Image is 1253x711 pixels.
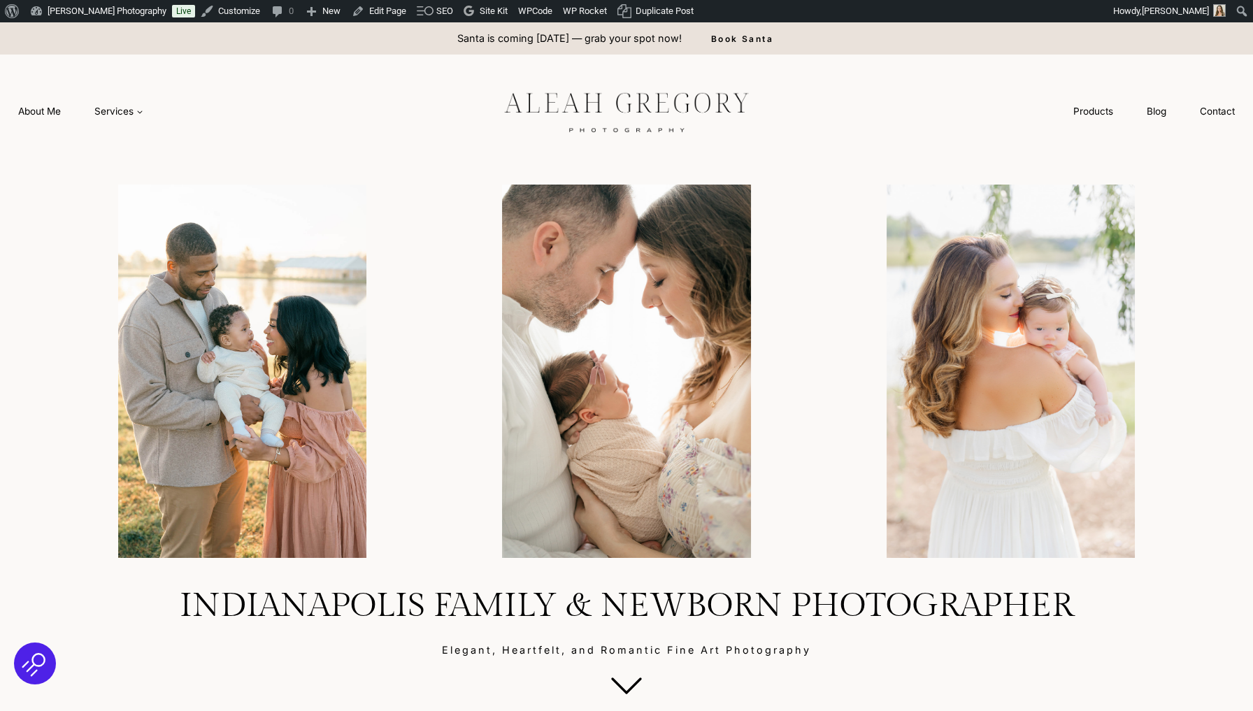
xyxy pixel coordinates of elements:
[469,82,784,141] img: aleah gregory logo
[689,22,796,55] a: Book Santa
[440,185,812,557] img: Parents holding their baby lovingly
[824,185,1197,557] img: mom holding baby on shoulder looking back at the camera outdoors in Carmel, Indiana
[480,6,508,16] span: Site Kit
[34,642,1219,658] p: Elegant, Heartfelt, and Romantic Fine Art Photography
[824,185,1197,557] div: 3 of 4
[1057,99,1130,124] a: Products
[440,185,812,557] div: 2 of 4
[94,104,143,118] span: Services
[34,586,1219,626] h1: Indianapolis Family & Newborn Photographer
[56,185,429,557] div: 1 of 4
[56,185,429,557] img: Family enjoying a sunny day by the lake.
[78,99,160,124] a: Services
[457,31,682,46] p: Santa is coming [DATE] — grab your spot now!
[1183,99,1252,124] a: Contact
[1,99,160,124] nav: Primary Navigation
[1057,99,1252,124] nav: Secondary Navigation
[56,185,1197,557] div: Photo Gallery Carousel
[1142,6,1209,16] span: [PERSON_NAME]
[1130,99,1183,124] a: Blog
[1,99,78,124] a: About Me
[172,5,195,17] a: Live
